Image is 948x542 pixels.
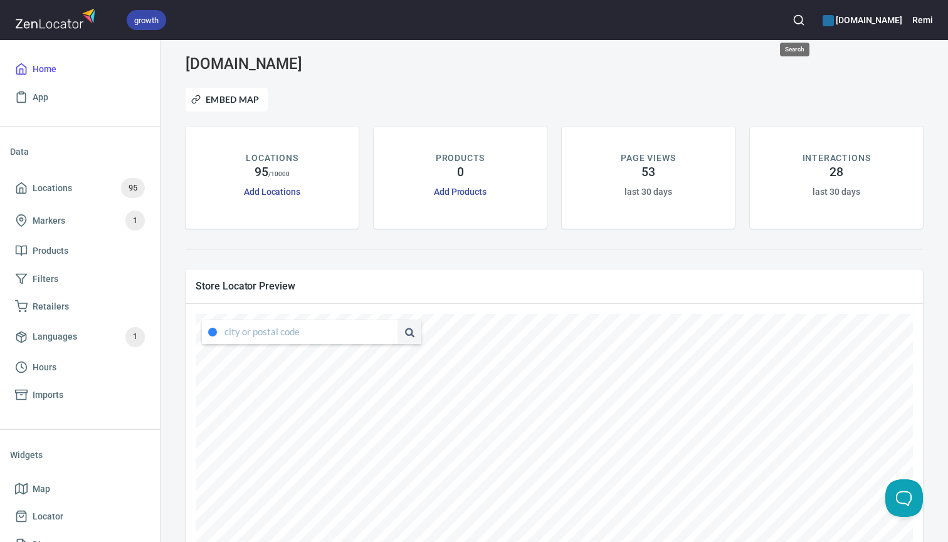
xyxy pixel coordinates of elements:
span: Locations [33,180,72,196]
p: INTERACTIONS [803,152,871,165]
span: growth [127,14,166,27]
button: color-2273A7 [823,15,834,26]
h4: 0 [457,165,464,180]
li: Data [10,137,150,167]
span: Filters [33,271,58,287]
button: Remi [912,6,933,34]
a: Languages1 [10,321,150,353]
div: Manage your apps [823,6,902,34]
p: / 10000 [268,169,290,179]
h6: last 30 days [813,185,860,199]
p: LOCATIONS [246,152,298,165]
span: Map [33,481,50,497]
a: Map [10,475,150,503]
a: Add Locations [244,187,300,197]
span: Hours [33,360,56,375]
h3: [DOMAIN_NAME] [186,55,421,73]
li: Widgets [10,440,150,470]
span: Imports [33,387,63,403]
span: App [33,90,48,105]
a: Add Products [434,187,487,197]
div: growth [127,10,166,30]
span: Retailers [33,299,69,315]
span: Products [33,243,68,259]
iframe: Help Scout Beacon - Open [885,479,923,517]
h4: 95 [255,165,268,180]
a: Markers1 [10,204,150,237]
a: App [10,83,150,112]
input: city or postal code [224,320,398,344]
span: 95 [121,181,145,195]
a: Hours [10,353,150,382]
span: Store Locator Preview [196,279,913,293]
h6: last 30 days [624,185,671,199]
h4: 53 [641,165,655,180]
h6: [DOMAIN_NAME] [823,13,902,27]
button: Embed Map [186,88,268,112]
a: Retailers [10,293,150,321]
a: Products [10,237,150,265]
p: PAGE VIEWS [621,152,675,165]
h6: Remi [912,13,933,27]
p: PRODUCTS [436,152,485,165]
span: 1 [125,214,145,228]
span: Home [33,61,56,77]
span: Locator [33,509,63,524]
img: zenlocator [15,5,99,32]
a: Locator [10,503,150,531]
a: Imports [10,381,150,409]
span: Markers [33,213,65,229]
a: Locations95 [10,172,150,204]
span: Embed Map [194,92,260,107]
a: Filters [10,265,150,293]
a: Home [10,55,150,83]
h4: 28 [829,165,843,180]
span: 1 [125,330,145,344]
span: Languages [33,329,77,345]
